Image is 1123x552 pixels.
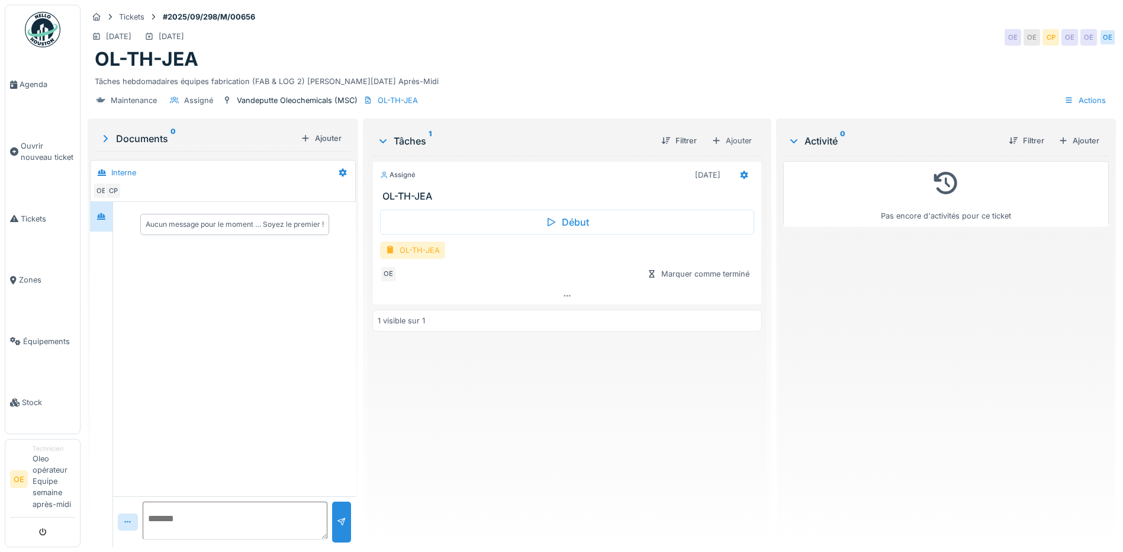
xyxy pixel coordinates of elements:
[1061,29,1078,46] div: OE
[33,444,75,453] div: Technicien
[19,274,75,285] span: Zones
[840,134,845,148] sup: 0
[788,134,999,148] div: Activité
[695,169,720,181] div: [DATE]
[642,266,754,282] div: Marquer comme terminé
[1054,133,1104,149] div: Ajouter
[111,167,136,178] div: Interne
[5,310,80,372] a: Équipements
[1059,92,1111,109] div: Actions
[21,140,75,163] span: Ouvrir nouveau ticket
[20,79,75,90] span: Agenda
[706,132,757,149] div: Ajouter
[380,242,445,259] div: OL-TH-JEA
[119,11,144,23] div: Tickets
[105,182,121,199] div: CP
[184,95,213,106] div: Assigné
[146,219,324,230] div: Aucun message pour le moment … Soyez le premier !
[378,95,418,106] div: OL-TH-JEA
[296,130,346,146] div: Ajouter
[23,336,75,347] span: Équipements
[1004,133,1049,149] div: Filtrer
[429,134,432,148] sup: 1
[378,315,425,326] div: 1 visible sur 1
[99,131,296,146] div: Documents
[380,170,416,180] div: Assigné
[111,95,157,106] div: Maintenance
[5,54,80,115] a: Agenda
[1080,29,1097,46] div: OE
[1099,29,1116,46] div: OE
[95,71,1109,87] div: Tâches hebdomadaires équipes fabrication (FAB & LOG 2) [PERSON_NAME][DATE] Après-Midi
[5,372,80,434] a: Stock
[657,133,702,149] div: Filtrer
[237,95,358,106] div: Vandeputte Oleochemicals (MSC)
[10,470,28,488] li: OE
[21,213,75,224] span: Tickets
[95,48,198,70] h1: OL-TH-JEA
[382,191,757,202] h3: OL-TH-JEA
[159,31,184,42] div: [DATE]
[93,182,110,199] div: OE
[33,444,75,515] li: Oleo opérateur Equipe semaine après-midi
[22,397,75,408] span: Stock
[791,166,1101,222] div: Pas encore d'activités pour ce ticket
[1005,29,1021,46] div: OE
[1024,29,1040,46] div: OE
[106,31,131,42] div: [DATE]
[380,210,754,235] div: Début
[25,12,60,47] img: Badge_color-CXgf-gQk.svg
[158,11,260,23] strong: #2025/09/298/M/00656
[5,249,80,311] a: Zones
[5,188,80,249] a: Tickets
[10,444,75,518] a: OE TechnicienOleo opérateur Equipe semaine après-midi
[1042,29,1059,46] div: CP
[170,131,176,146] sup: 0
[5,115,80,188] a: Ouvrir nouveau ticket
[380,266,397,283] div: OE
[377,134,652,148] div: Tâches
